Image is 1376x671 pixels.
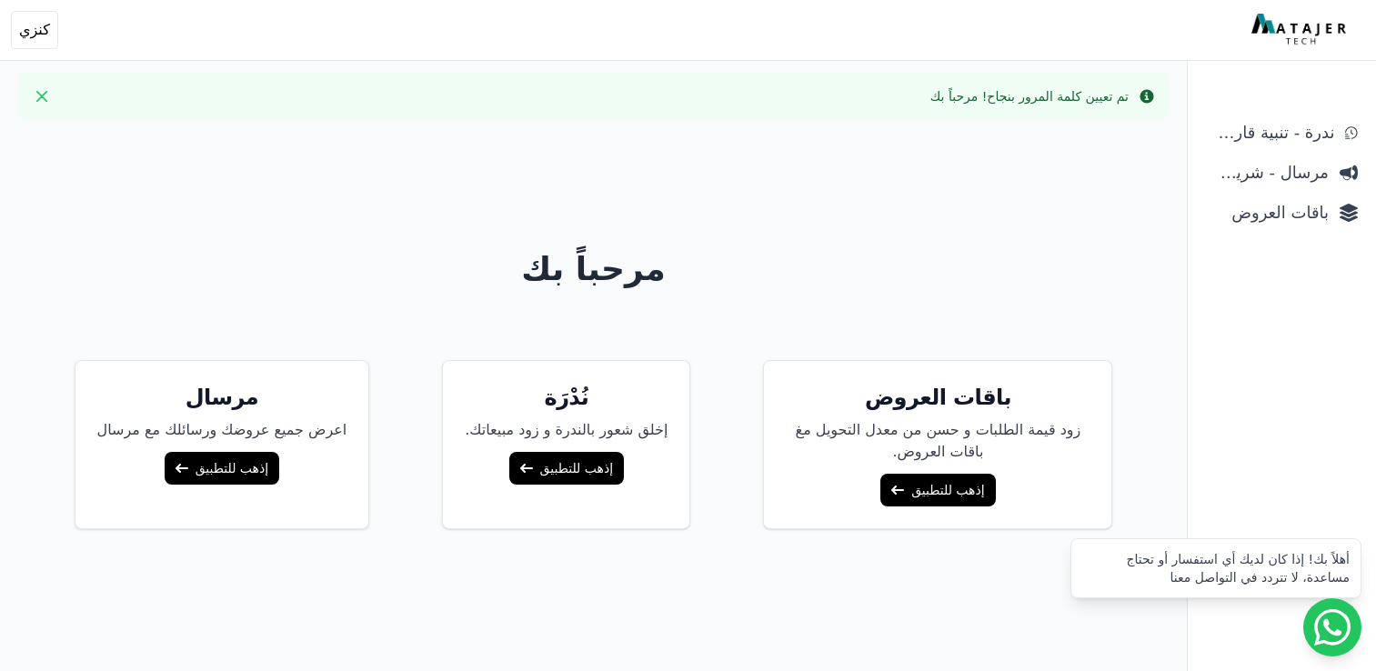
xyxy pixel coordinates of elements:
[509,452,624,485] a: إذهب للتطبيق
[880,474,995,506] a: إذهب للتطبيق
[786,419,1090,463] p: زود قيمة الطلبات و حسن من معدل التحويل مغ باقات العروض.
[11,11,58,49] button: كنزي
[1206,200,1329,225] span: باقات العروض
[1206,160,1329,185] span: مرسال - شريط دعاية
[786,383,1090,412] h5: باقات العروض
[1251,14,1351,46] img: MatajerTech Logo
[1082,550,1350,586] div: أهلاً بك! إذا كان لديك أي استفسار أو تحتاج مساعدة، لا تتردد في التواصل معنا
[97,419,347,441] p: اعرض جميع عروضك ورسائلك مع مرسال
[1206,120,1334,145] span: ندرة - تنبية قارب علي النفاذ
[12,251,1176,287] h1: مرحباً بك
[97,383,347,412] h5: مرسال
[19,19,50,41] span: كنزي
[465,383,668,412] h5: نُدْرَة
[465,419,668,441] p: إخلق شعور بالندرة و زود مبيعاتك.
[165,452,279,485] a: إذهب للتطبيق
[930,87,1129,105] div: تم تعيين كلمة المرور بنجاح! مرحباً بك
[27,82,56,111] button: Close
